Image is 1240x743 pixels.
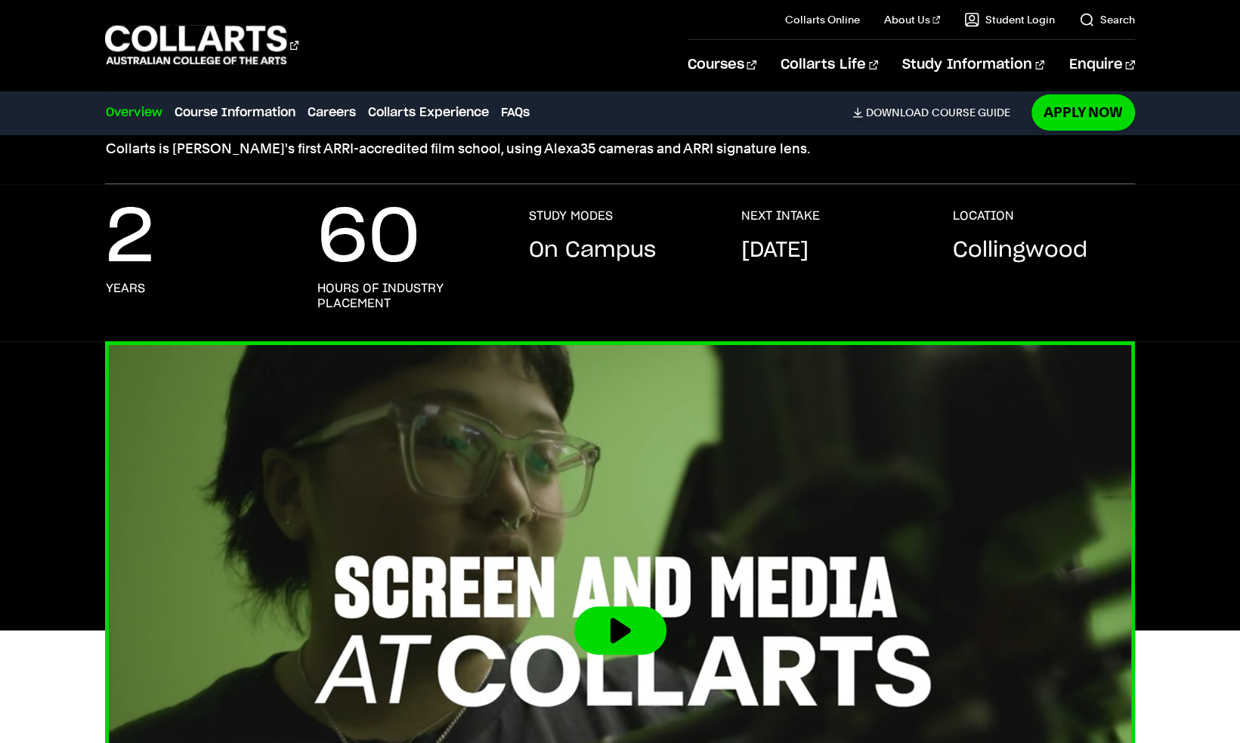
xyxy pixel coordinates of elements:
p: Collingwood [953,236,1087,266]
a: Collarts Online [785,12,860,27]
h3: hours of industry placement [317,281,499,311]
a: FAQs [500,103,529,122]
a: Overview [105,103,162,122]
p: Learn the skills you need to become a screen storyteller from award-winning industry professional... [105,117,1134,159]
a: Study Information [902,40,1044,90]
a: Apply Now [1031,94,1135,130]
h3: years [105,281,144,296]
div: Go to homepage [105,23,298,66]
a: Collarts Life [781,40,878,90]
p: On Campus [529,236,656,266]
h3: LOCATION [953,208,1014,224]
a: Search [1079,12,1135,27]
p: 2 [105,208,153,269]
a: Courses [688,40,756,90]
a: DownloadCourse Guide [852,106,1022,119]
p: [DATE] [741,236,809,266]
h3: NEXT INTAKE [741,208,820,224]
a: Collarts Experience [367,103,488,122]
a: Course Information [174,103,295,122]
h3: STUDY MODES [529,208,613,224]
p: 60 [317,208,420,269]
span: Download [866,106,929,119]
a: Careers [307,103,355,122]
a: About Us [884,12,940,27]
a: Enquire [1068,40,1134,90]
a: Student Login [964,12,1055,27]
